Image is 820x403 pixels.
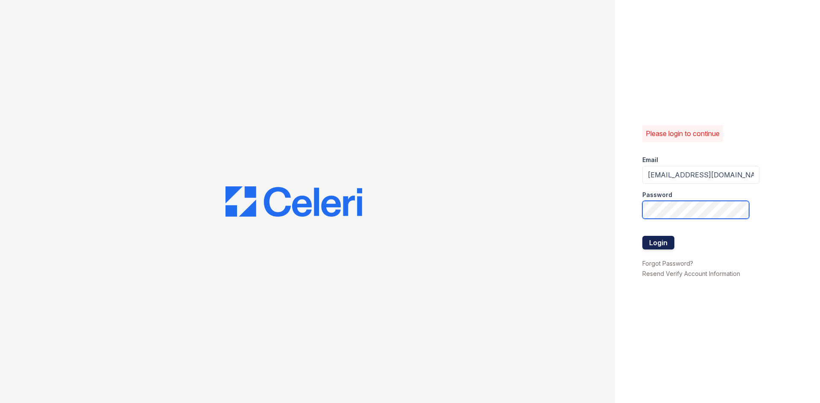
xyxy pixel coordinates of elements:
label: Password [642,191,672,199]
button: Login [642,236,674,249]
label: Email [642,156,658,164]
p: Please login to continue [646,128,720,139]
img: CE_Logo_Blue-a8612792a0a2168367f1c8372b55b34899dd931a85d93a1a3d3e32e68fde9ad4.png [225,186,362,217]
a: Resend Verify Account Information [642,270,740,277]
a: Forgot Password? [642,260,693,267]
